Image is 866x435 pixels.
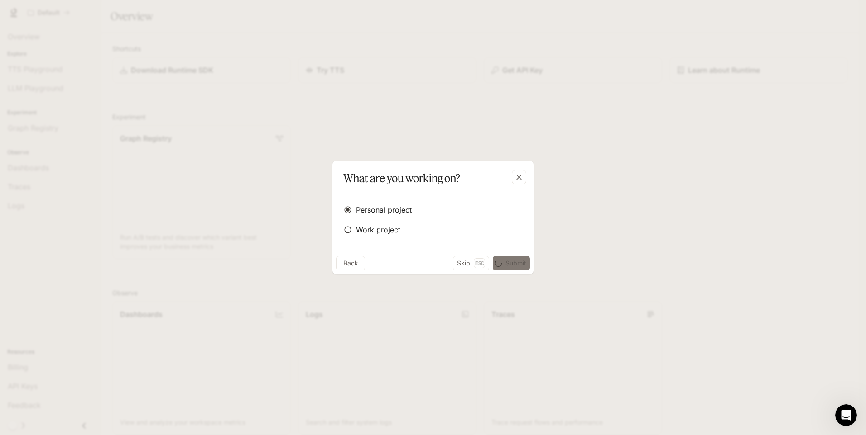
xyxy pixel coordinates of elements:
[356,224,400,235] span: Work project
[343,170,460,186] p: What are you working on?
[336,256,365,270] button: Back
[474,258,485,268] p: Esc
[453,256,489,270] button: SkipEsc
[835,404,857,426] iframe: Intercom live chat
[356,204,412,215] span: Personal project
